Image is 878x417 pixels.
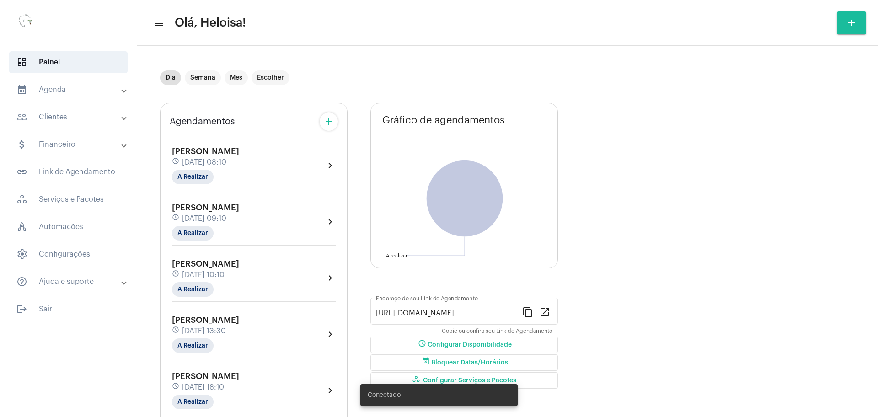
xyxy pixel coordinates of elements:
mat-chip: Semana [185,70,221,85]
mat-icon: sidenav icon [16,84,27,95]
mat-expansion-panel-header: sidenav iconFinanceiro [5,134,137,155]
mat-icon: add [323,116,334,127]
mat-chip: A Realizar [172,282,214,297]
span: sidenav icon [16,249,27,260]
mat-chip: Dia [160,70,181,85]
span: Link de Agendamento [9,161,128,183]
mat-icon: chevron_right [325,329,336,340]
span: Automações [9,216,128,238]
mat-icon: chevron_right [325,216,336,227]
mat-panel-title: Agenda [16,84,122,95]
span: [DATE] 13:30 [182,327,226,335]
mat-chip: A Realizar [172,170,214,184]
mat-icon: schedule [172,157,180,167]
mat-icon: event_busy [420,357,431,368]
span: Olá, Heloisa! [175,16,246,30]
mat-panel-title: Clientes [16,112,122,123]
mat-chip: Mês [225,70,248,85]
mat-icon: add [846,17,857,28]
mat-icon: sidenav icon [16,139,27,150]
mat-icon: sidenav icon [16,166,27,177]
mat-panel-title: Financeiro [16,139,122,150]
mat-icon: sidenav icon [16,112,27,123]
mat-expansion-panel-header: sidenav iconClientes [5,106,137,128]
mat-chip: Escolher [252,70,289,85]
mat-icon: schedule [417,339,428,350]
span: Gráfico de agendamentos [382,115,505,126]
span: [PERSON_NAME] [172,203,239,212]
mat-icon: chevron_right [325,273,336,283]
mat-hint: Copie ou confira seu Link de Agendamento [442,328,552,335]
mat-panel-title: Ajuda e suporte [16,276,122,287]
span: [PERSON_NAME] [172,260,239,268]
mat-chip: A Realizar [172,395,214,409]
span: Conectado [368,390,401,400]
span: sidenav icon [16,57,27,68]
text: A realizar [386,253,407,258]
input: Link [376,309,515,317]
span: [DATE] 18:10 [182,383,224,391]
mat-icon: chevron_right [325,385,336,396]
span: Configurações [9,243,128,265]
button: Bloquear Datas/Horários [370,354,558,371]
mat-icon: schedule [172,270,180,280]
span: sidenav icon [16,194,27,205]
mat-icon: chevron_right [325,160,336,171]
mat-icon: sidenav icon [16,276,27,287]
span: [DATE] 09:10 [182,214,226,223]
mat-icon: schedule [172,382,180,392]
span: Serviços e Pacotes [9,188,128,210]
span: [PERSON_NAME] [172,372,239,380]
mat-icon: schedule [172,214,180,224]
span: [DATE] 08:10 [182,158,226,166]
img: 0d939d3e-dcd2-0964-4adc-7f8e0d1a206f.png [7,5,44,41]
span: Configurar Disponibilidade [417,342,512,348]
button: Configurar Disponibilidade [370,337,558,353]
span: Painel [9,51,128,73]
button: Configurar Serviços e Pacotes [370,372,558,389]
span: [DATE] 10:10 [182,271,225,279]
mat-icon: open_in_new [539,306,550,317]
mat-chip: A Realizar [172,338,214,353]
mat-chip: A Realizar [172,226,214,241]
mat-icon: sidenav icon [154,18,163,29]
span: Sair [9,298,128,320]
mat-icon: sidenav icon [16,304,27,315]
mat-icon: schedule [172,326,180,336]
span: Agendamentos [170,117,235,127]
mat-expansion-panel-header: sidenav iconAjuda e suporte [5,271,137,293]
span: Bloquear Datas/Horários [420,359,508,366]
span: [PERSON_NAME] [172,147,239,155]
mat-icon: content_copy [522,306,533,317]
mat-expansion-panel-header: sidenav iconAgenda [5,79,137,101]
span: sidenav icon [16,221,27,232]
span: [PERSON_NAME] [172,316,239,324]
